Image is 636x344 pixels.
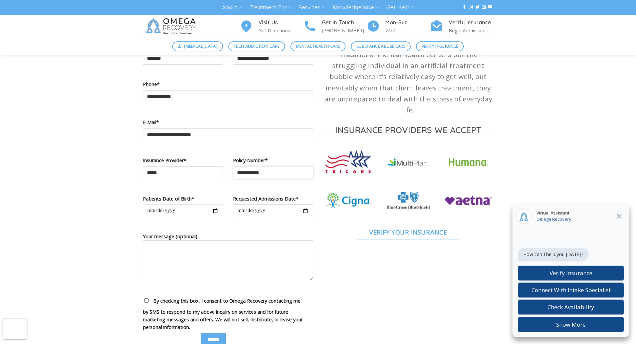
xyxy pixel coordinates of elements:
[322,27,367,34] p: [PHONE_NUMBER]
[143,240,313,280] textarea: Your message (optional)
[184,43,217,49] span: [MEDICAL_DATA]
[296,43,340,49] span: Mental Health Care
[233,195,313,203] label: Requested Admissions Date*
[323,16,493,115] p: At Omega Recovery, we offer our clients the latest in mental health treatment through our communi...
[143,195,223,203] label: Patients Date of Birth*
[303,18,367,35] a: Get In Touch [PHONE_NUMBER]
[385,18,430,27] h4: Mon-Sun
[228,41,285,51] a: Tech Addiction Care
[488,5,492,10] a: Follow on YouTube
[369,227,447,237] span: Verify Your Insurance
[143,156,223,164] label: Insurance Provider*
[475,5,479,10] a: Follow on Twitter
[234,43,280,49] span: Tech Addiction Care
[385,27,430,34] p: 24/7
[298,1,325,14] a: Services
[351,41,411,51] a: Substance Abuse Care
[333,1,379,14] a: Knowledgebase
[258,27,303,34] p: Get Directions
[143,15,201,38] img: Omega Recovery
[482,5,486,10] a: Send us an email
[222,1,242,14] a: About
[258,18,303,27] h4: Visit Us
[249,1,291,14] a: Treatment For
[322,18,367,27] h4: Get In Touch
[290,41,346,51] a: Mental Health Care
[449,27,493,34] p: Begin Admissions
[430,18,493,35] a: Verify Insurance Begin Admissions
[335,124,481,135] span: Insurance Providers we Accept
[469,5,473,10] a: Follow on Instagram
[449,18,493,27] h4: Verify Insurance
[240,18,303,35] a: Visit Us Get Directions
[143,233,313,285] label: Your message (optional)
[416,41,464,51] a: Verify Insurance
[144,298,149,303] input: By checking this box, I consent to Omega Recovery contacting me by SMS to respond to my above inq...
[323,225,493,240] a: Verify Your Insurance
[462,5,466,10] a: Follow on Facebook
[357,43,405,49] span: Substance Abuse Care
[386,1,414,14] a: Get Help
[172,41,223,51] a: [MEDICAL_DATA]
[233,156,313,164] label: Policy Number*
[422,43,458,49] span: Verify Insurance
[143,118,313,126] label: E-Mail*
[143,298,303,330] span: By checking this box, I consent to Omega Recovery contacting me by SMS to respond to my above inq...
[143,80,313,88] label: Phone*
